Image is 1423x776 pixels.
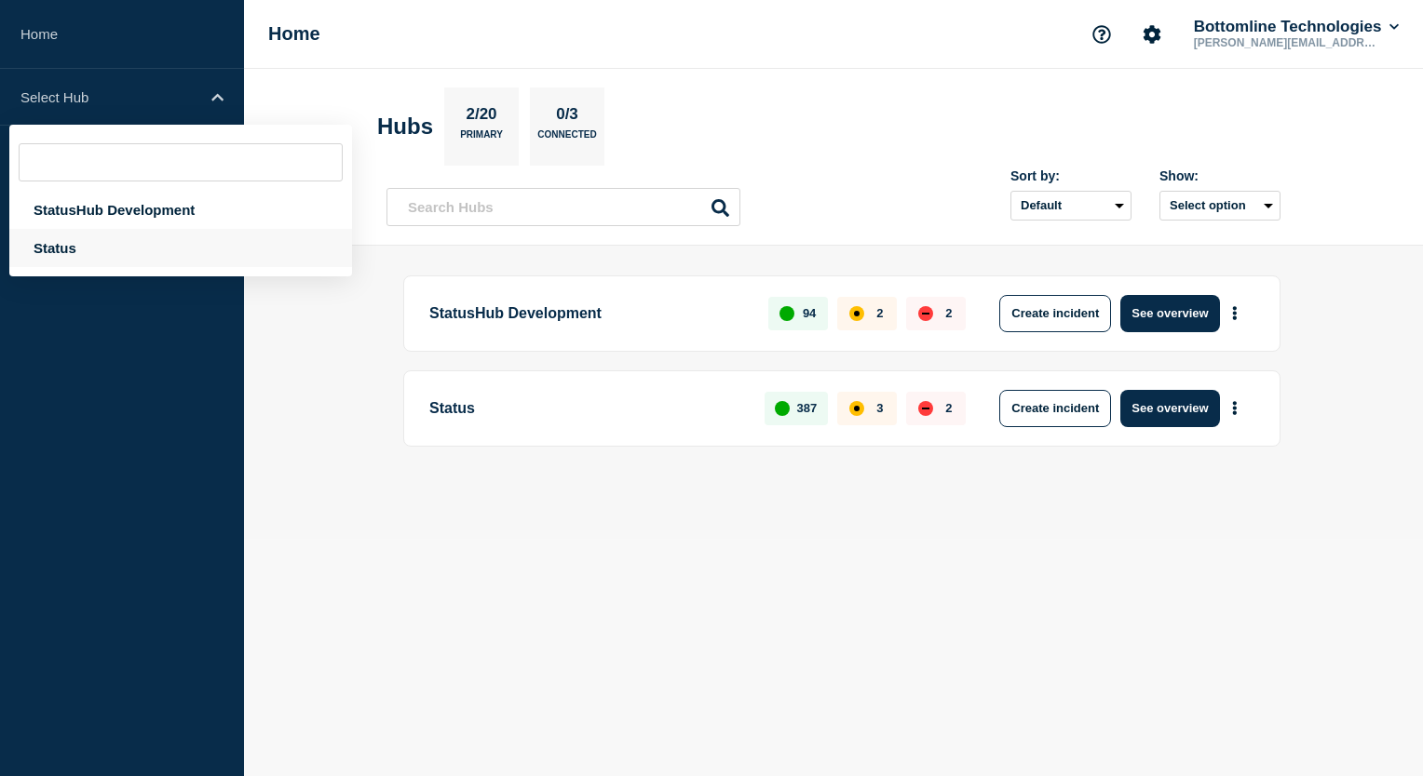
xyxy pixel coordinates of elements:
[1120,390,1219,427] button: See overview
[999,390,1111,427] button: Create incident
[918,401,933,416] div: down
[549,105,586,129] p: 0/3
[9,229,352,267] div: Status
[849,401,864,416] div: affected
[1120,295,1219,332] button: See overview
[779,306,794,321] div: up
[1010,168,1132,183] div: Sort by:
[1159,191,1281,221] button: Select option
[999,295,1111,332] button: Create incident
[1190,18,1403,36] button: Bottomline Technologies
[429,390,743,427] p: Status
[1190,36,1384,49] p: [PERSON_NAME][EMAIL_ADDRESS][PERSON_NAME][DOMAIN_NAME]
[803,306,816,320] p: 94
[1132,15,1172,54] button: Account settings
[377,114,433,140] h2: Hubs
[459,105,504,129] p: 2/20
[1223,296,1247,330] button: More actions
[1223,391,1247,425] button: More actions
[1082,15,1121,54] button: Support
[1010,191,1132,221] select: Sort by
[876,401,883,415] p: 3
[1159,168,1281,183] div: Show:
[849,306,864,321] div: affected
[797,401,818,415] p: 387
[268,23,320,45] h1: Home
[775,401,790,416] div: up
[876,306,883,320] p: 2
[9,191,352,229] div: StatusHub Development
[20,89,199,105] p: Select Hub
[918,306,933,321] div: down
[945,306,952,320] p: 2
[537,129,596,149] p: Connected
[429,295,747,332] p: StatusHub Development
[945,401,952,415] p: 2
[386,188,740,226] input: Search Hubs
[460,129,503,149] p: Primary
